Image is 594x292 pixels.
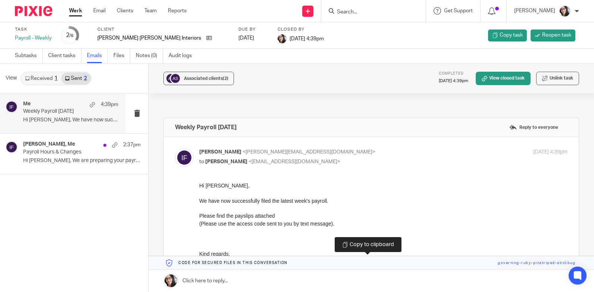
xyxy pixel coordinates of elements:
[476,72,531,85] a: View closed task
[23,149,117,155] p: Payroll Hours & Changes
[97,34,203,42] p: [PERSON_NAME] [PERSON_NAME] Interiors Limited
[163,72,234,85] button: Associated clients(2)
[199,159,204,164] span: to
[61,72,90,84] a: Sent2
[175,148,194,167] img: svg%3E
[205,159,247,164] span: [PERSON_NAME]
[199,149,241,155] span: [PERSON_NAME]
[15,6,52,16] img: Pixie
[507,122,560,133] label: Reply to everyone
[123,141,141,149] p: 2:37pm
[23,117,118,123] p: Hi [PERSON_NAME], We have now successfully filed...
[93,7,106,15] a: Email
[175,124,237,131] h4: Weekly Payroll [DATE]
[6,101,18,113] img: svg%3E
[69,34,74,38] small: /6
[6,74,17,82] span: View
[6,141,18,153] img: svg%3E
[444,8,473,13] span: Get Support
[184,76,228,81] span: Associated clients
[117,7,133,15] a: Clients
[66,31,74,40] div: 2
[500,31,523,39] span: Copy task
[169,49,197,63] a: Audit logs
[533,148,568,156] p: [DATE] 4:39pm
[48,49,81,63] a: Client tasks
[439,72,464,75] span: Completed
[336,9,403,16] input: Search
[15,49,43,63] a: Subtasks
[97,27,229,32] label: Client
[15,34,51,42] div: Payroll - Weekly
[168,7,187,15] a: Reports
[136,49,163,63] a: Notes (0)
[23,108,99,115] p: Weekly Payroll [DATE]
[238,27,268,32] label: Due by
[439,78,468,84] p: [DATE] 4:39pm
[488,29,527,41] a: Copy task
[113,49,130,63] a: Files
[23,141,75,147] h4: [PERSON_NAME], Me
[15,27,51,32] label: Task
[54,76,57,81] div: 1
[23,158,141,164] p: Hi [PERSON_NAME], We are preparing your payroll...
[87,49,108,63] a: Emails
[238,34,268,42] div: [DATE]
[84,76,87,81] div: 2
[536,72,579,85] button: Unlink task
[290,36,324,41] span: [DATE] 4:39pm
[21,72,61,84] a: Received1
[223,76,228,81] span: (2)
[170,73,181,84] img: svg%3E
[23,101,31,107] h4: Me
[514,7,555,15] p: [PERSON_NAME]
[248,159,340,164] span: <[EMAIL_ADDRESS][DOMAIN_NAME]>
[542,31,571,39] span: Reopen task
[278,34,287,43] img: me%20(1).jpg
[101,101,118,108] p: 4:39pm
[165,73,176,84] img: svg%3E
[144,7,157,15] a: Team
[559,5,571,17] img: me%20(1).jpg
[278,27,324,32] label: Closed by
[243,149,375,155] span: <[PERSON_NAME][EMAIL_ADDRESS][DOMAIN_NAME]>
[69,7,82,15] a: Work
[531,29,575,41] a: Reopen task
